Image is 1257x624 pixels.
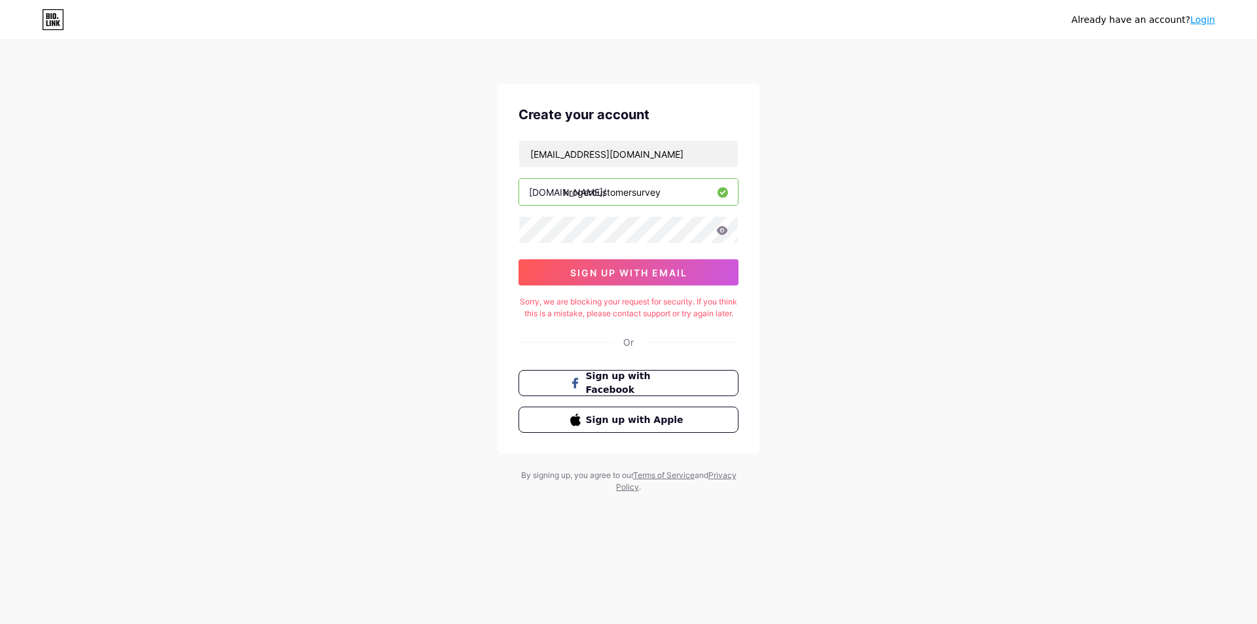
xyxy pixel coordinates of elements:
div: [DOMAIN_NAME]/ [529,185,606,199]
button: Sign up with Facebook [519,370,738,396]
a: Terms of Service [633,470,695,480]
div: Create your account [519,105,738,124]
input: username [519,179,738,205]
button: sign up with email [519,259,738,285]
input: Email [519,141,738,167]
div: Already have an account? [1072,13,1215,27]
span: sign up with email [570,267,687,278]
div: Or [623,335,634,349]
a: Login [1190,14,1215,25]
button: Sign up with Apple [519,407,738,433]
div: Sorry, we are blocking your request for security. If you think this is a mistake, please contact ... [519,296,738,320]
div: By signing up, you agree to our and . [517,469,740,493]
span: Sign up with Apple [586,413,687,427]
span: Sign up with Facebook [586,369,687,397]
